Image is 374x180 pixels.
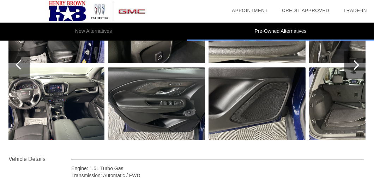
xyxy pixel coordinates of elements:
[71,165,364,172] div: Engine: 1.5L Turbo Gas
[71,172,364,179] div: Transmission: Automatic / FWD
[8,155,71,163] div: Vehicle Details
[343,8,367,13] a: Trade-In
[7,67,104,140] img: 19.jpg
[232,8,268,13] a: Appointment
[209,67,306,140] img: 23.jpg
[282,8,329,13] a: Credit Approved
[187,23,374,41] li: Pre-Owned Alternatives
[108,67,205,140] img: 21.jpg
